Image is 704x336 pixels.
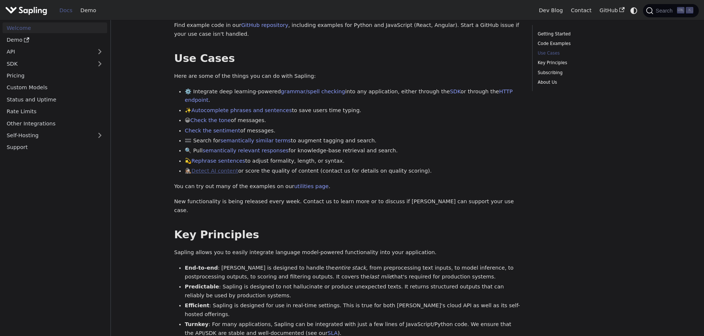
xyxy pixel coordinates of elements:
strong: Turnkey [185,321,208,327]
a: About Us [538,79,638,86]
em: entire stack [335,265,366,271]
a: Rephrase sentences [191,158,245,164]
a: Check the tone [190,117,231,123]
li: : [PERSON_NAME] is designed to handle the , from preprocessing text inputs, to model inference, t... [185,264,521,281]
a: Rate Limits [3,106,107,117]
a: Use Cases [538,50,638,57]
strong: Predictable [185,284,219,290]
a: Pricing [3,70,107,81]
a: SDK [450,89,460,94]
a: semantically relevant responses [203,148,289,153]
a: Other Integrations [3,118,107,129]
kbd: K [686,7,693,14]
img: Sapling.ai [5,5,47,16]
p: New functionality is being released every week. Contact us to learn more or to discuss if [PERSON... [174,197,521,215]
h2: Key Principles [174,228,521,242]
button: Search (Ctrl+K) [643,4,698,17]
a: Self-Hosting [3,130,107,141]
a: Demo [76,5,100,16]
a: utilities page [294,183,329,189]
a: Key Principles [538,59,638,66]
button: Switch between dark and light mode (currently system mode) [629,5,639,16]
strong: End-to-end [185,265,218,271]
li: ⚙️ Integrate deep learning-powered into any application, either through the or through the . [185,87,521,105]
a: SDK [3,58,92,69]
p: Here are some of the things you can do with Sapling: [174,72,521,81]
a: Support [3,142,107,153]
button: Expand sidebar category 'SDK' [92,58,107,69]
p: Sapling allows you to easily integrate language model-powered functionality into your application. [174,248,521,257]
li: : Sapling is designed for use in real-time settings. This is true for both [PERSON_NAME]'s cloud ... [185,301,521,319]
li: 💫 to adjust formality, length, or syntax. [185,157,521,166]
a: Detect AI content [191,168,238,174]
a: Demo [3,35,107,45]
p: Find example code in our , including examples for Python and JavaScript (React, Angular). Start a... [174,21,521,39]
a: semantically similar terms [220,138,290,143]
li: 🟰 Search for to augment tagging and search. [185,136,521,145]
h2: Use Cases [174,52,521,65]
a: Sapling.ai [5,5,50,16]
a: GitHub repository [241,22,288,28]
a: grammar/spell checking [281,89,345,94]
a: API [3,46,92,57]
li: 🔍 Pull for knowledge-base retrieval and search. [185,146,521,155]
a: Check the sentiment [185,128,240,134]
a: SLA [327,330,337,336]
a: Contact [567,5,596,16]
a: Docs [55,5,76,16]
li: : Sapling is designed to not hallucinate or produce unexpected texts. It returns structured outpu... [185,283,521,300]
strong: Efficient [185,302,209,308]
a: GitHub [595,5,628,16]
button: Expand sidebar category 'API' [92,46,107,57]
li: 🕵🏽‍♀️ or score the quality of content (contact us for details on quality scoring). [185,167,521,176]
a: Status and Uptime [3,94,107,105]
a: Dev Blog [535,5,567,16]
a: Getting Started [538,31,638,38]
p: You can try out many of the examples on our . [174,182,521,191]
a: Code Examples [538,40,638,47]
li: of messages. [185,127,521,135]
li: 😀 of messages. [185,116,521,125]
li: ✨ to save users time typing. [185,106,521,115]
a: Autocomplete phrases and sentences [191,107,292,113]
a: Subscribing [538,69,638,76]
a: Welcome [3,22,107,33]
span: Search [653,8,677,14]
em: last mile [370,274,392,280]
a: Custom Models [3,82,107,93]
